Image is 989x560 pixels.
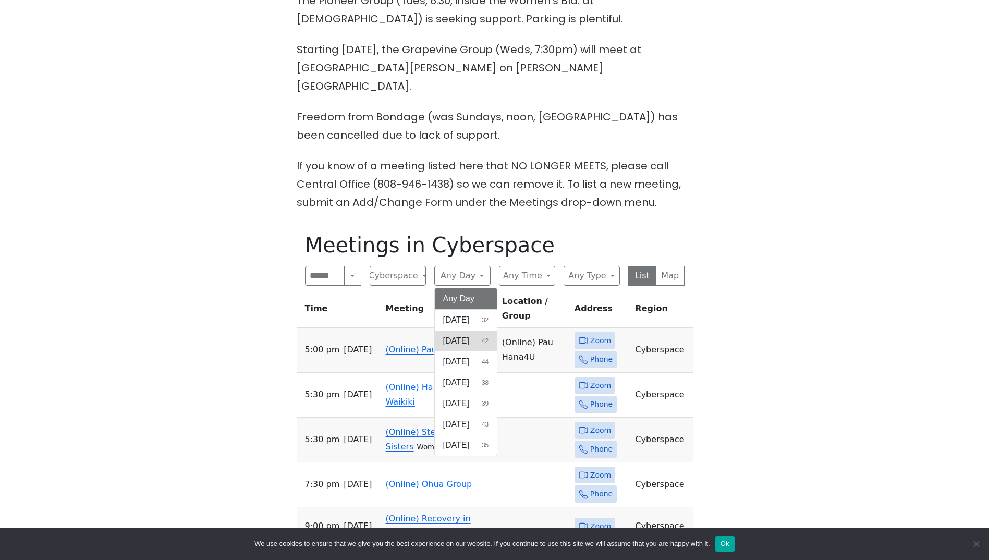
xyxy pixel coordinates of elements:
span: 5:30 PM [305,387,340,402]
span: 5:00 PM [305,343,340,357]
button: Map [656,266,685,286]
span: [DATE] [344,432,372,447]
span: 35 results [482,441,489,450]
span: 7:30 PM [305,477,340,492]
h1: Meetings in Cyberspace [305,233,685,258]
th: Location / Group [498,294,570,328]
span: [DATE] [443,418,469,431]
span: Zoom [590,334,611,347]
span: 39 results [482,399,489,408]
a: (Online) Happy Hour Waikiki [386,382,471,407]
span: Phone [590,353,613,366]
button: [DATE]38 results [435,372,497,393]
a: (Online) Ohua Group [386,479,472,489]
input: Search [305,266,345,286]
a: (Online) Step Sisters [386,427,441,452]
span: [DATE] [344,343,372,357]
button: Cyberspace [370,266,426,286]
a: (Online) Recovery in [GEOGRAPHIC_DATA] [386,514,473,538]
button: List [628,266,657,286]
button: Ok [715,536,735,552]
span: Phone [590,443,613,456]
th: Region [631,294,692,328]
span: 9:00 PM [305,519,340,533]
span: [DATE] [443,376,469,389]
span: Phone [590,488,613,501]
button: Any Time [499,266,555,286]
span: 42 results [482,336,489,346]
span: [DATE] [443,439,469,452]
span: We use cookies to ensure that we give you the best experience on our website. If you continue to ... [254,539,710,549]
span: [DATE] [443,397,469,410]
button: [DATE]39 results [435,393,497,414]
span: Phone [590,398,613,411]
span: Zoom [590,424,611,437]
span: Zoom [590,469,611,482]
span: 44 results [482,357,489,367]
span: 5:30 PM [305,432,340,447]
td: (Online) Pau Hana4U [498,328,570,373]
button: [DATE]43 results [435,414,497,435]
td: Cyberspace [631,328,692,373]
a: (Online) Pau Hana4U [386,345,473,355]
p: Freedom from Bondage (was Sundays, noon, [GEOGRAPHIC_DATA]) has been cancelled due to lack of sup... [297,108,693,144]
button: Any Type [564,266,620,286]
th: Time [297,294,382,328]
td: Cyberspace [631,507,692,545]
button: [DATE]44 results [435,351,497,372]
button: [DATE]32 results [435,310,497,331]
span: [DATE] [344,387,372,402]
span: [DATE] [443,335,469,347]
button: [DATE]42 results [435,331,497,351]
span: [DATE] [344,519,372,533]
button: Search [344,266,361,286]
span: [DATE] [344,477,372,492]
p: If you know of a meeting listed here that NO LONGER MEETS, please call Central Office (808-946-14... [297,157,693,212]
small: Women [417,443,443,451]
span: No [971,539,981,549]
th: Meeting [382,294,498,328]
span: [DATE] [443,314,469,326]
td: Cyberspace [631,462,692,507]
span: Zoom [590,520,611,533]
th: Address [570,294,631,328]
span: 43 results [482,420,489,429]
td: Cyberspace [631,373,692,418]
div: Any Day [434,288,498,456]
button: Any Day [435,288,497,309]
span: 38 results [482,378,489,387]
span: Zoom [590,379,611,392]
p: Starting [DATE], the Grapevine Group (Weds, 7:30pm) will meet at [GEOGRAPHIC_DATA][PERSON_NAME] o... [297,41,693,95]
button: Any Day [434,266,491,286]
span: [DATE] [443,356,469,368]
span: 32 results [482,315,489,325]
td: Cyberspace [631,418,692,462]
button: [DATE]35 results [435,435,497,456]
